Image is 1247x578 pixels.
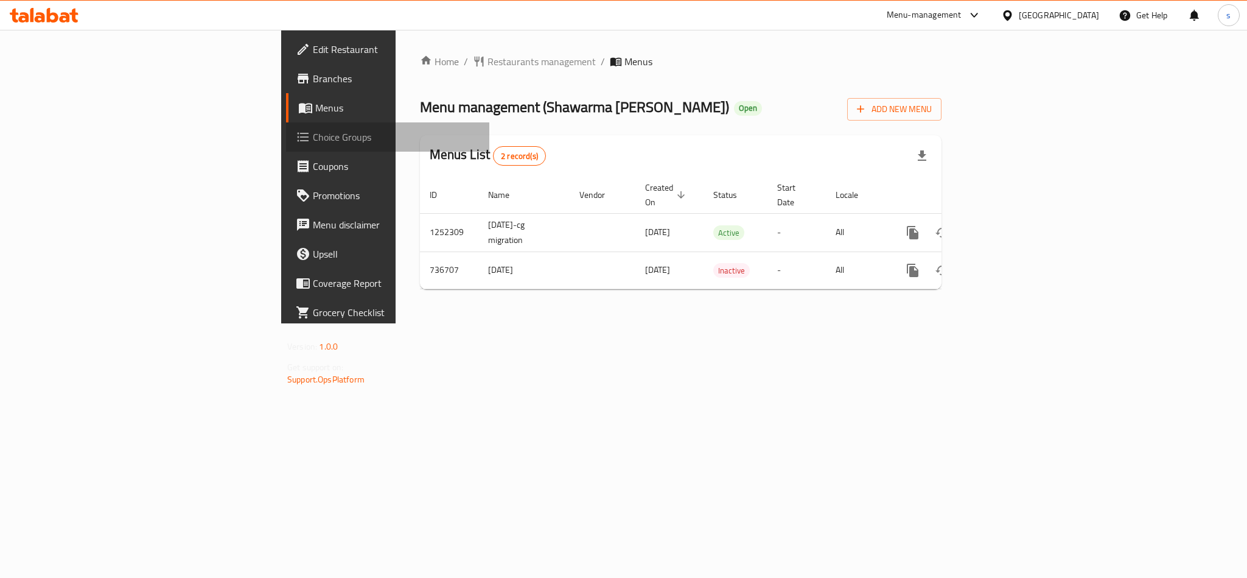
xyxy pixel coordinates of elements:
[927,256,957,285] button: Change Status
[713,226,744,240] span: Active
[420,177,1025,289] table: enhanced table
[286,181,489,210] a: Promotions
[286,152,489,181] a: Coupons
[898,218,927,247] button: more
[645,224,670,240] span: [DATE]
[927,218,957,247] button: Change Status
[313,71,480,86] span: Branches
[286,64,489,93] a: Branches
[487,54,596,69] span: Restaurants management
[420,93,729,121] span: Menu management ( Shawarma [PERSON_NAME] )
[1019,9,1099,22] div: [GEOGRAPHIC_DATA]
[286,35,489,64] a: Edit Restaurant
[286,122,489,152] a: Choice Groups
[898,256,927,285] button: more
[313,130,480,144] span: Choice Groups
[287,339,317,354] span: Version:
[734,103,762,113] span: Open
[645,180,689,210] span: Created On
[713,263,750,278] div: Inactive
[645,262,670,278] span: [DATE]
[313,305,480,320] span: Grocery Checklist
[286,210,489,239] a: Menu disclaimer
[713,264,750,278] span: Inactive
[579,188,621,202] span: Vendor
[313,217,480,232] span: Menu disclaimer
[713,225,744,240] div: Active
[826,213,889,252] td: All
[286,269,489,298] a: Coverage Report
[488,188,525,202] span: Name
[420,54,941,69] nav: breadcrumb
[287,372,365,387] a: Support.OpsPlatform
[313,276,480,291] span: Coverage Report
[767,252,826,289] td: -
[767,213,826,252] td: -
[734,101,762,116] div: Open
[478,252,570,289] td: [DATE]
[473,54,596,69] a: Restaurants management
[836,188,874,202] span: Locale
[826,252,889,289] td: All
[713,188,753,202] span: Status
[1226,9,1231,22] span: s
[478,213,570,252] td: [DATE]-cg migration
[847,98,941,121] button: Add New Menu
[494,150,545,162] span: 2 record(s)
[624,54,652,69] span: Menus
[286,239,489,269] a: Upsell
[286,298,489,327] a: Grocery Checklist
[313,188,480,203] span: Promotions
[315,100,480,115] span: Menus
[907,141,937,171] div: Export file
[286,93,489,122] a: Menus
[313,247,480,261] span: Upsell
[777,180,811,210] span: Start Date
[430,146,546,166] h2: Menus List
[313,159,480,174] span: Coupons
[889,177,1025,214] th: Actions
[887,8,962,23] div: Menu-management
[287,359,343,375] span: Get support on:
[493,146,546,166] div: Total records count
[857,102,932,117] span: Add New Menu
[601,54,605,69] li: /
[319,339,338,354] span: 1.0.0
[430,188,453,202] span: ID
[313,42,480,57] span: Edit Restaurant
